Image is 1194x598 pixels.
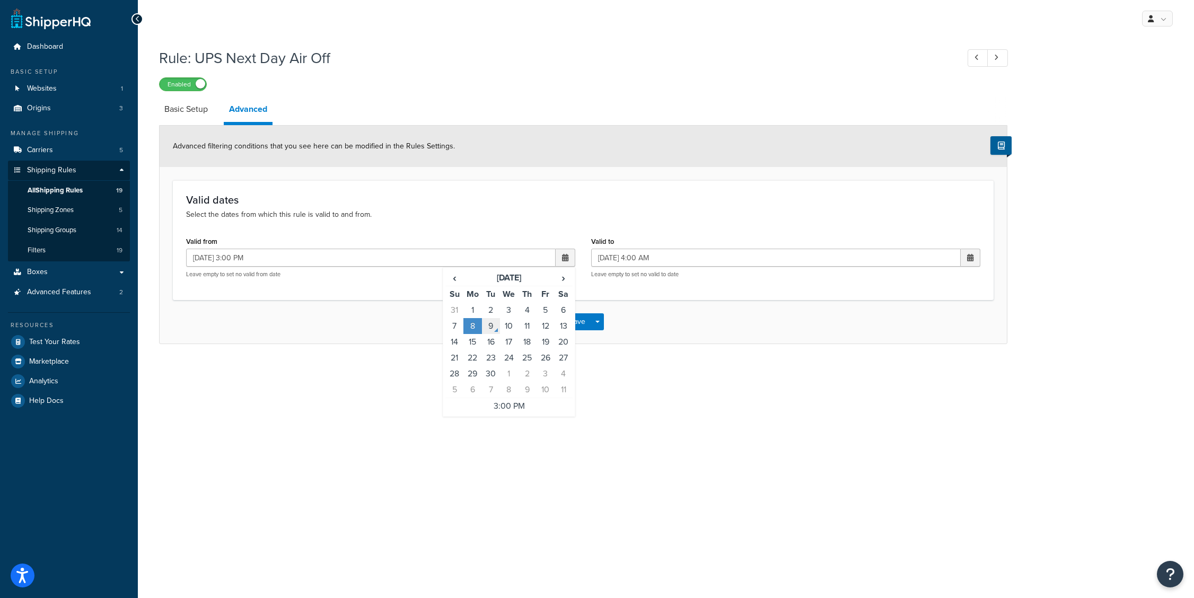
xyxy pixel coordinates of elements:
[555,318,573,334] td: 13
[518,302,536,318] td: 4
[536,334,554,350] td: 19
[500,302,518,318] td: 3
[119,146,123,155] span: 5
[8,321,130,330] div: Resources
[8,99,130,118] a: Origins3
[482,318,500,334] td: 9
[8,352,130,371] a: Marketplace
[987,49,1008,67] a: Next Record
[591,270,980,278] p: Leave empty to set no valid to date
[500,334,518,350] td: 17
[8,200,130,220] a: Shipping Zones5
[8,391,130,410] a: Help Docs
[8,99,130,118] li: Origins
[8,372,130,391] a: Analytics
[186,194,980,206] h3: Valid dates
[27,288,91,297] span: Advanced Features
[555,302,573,318] td: 6
[968,49,988,67] a: Previous Record
[8,241,130,260] li: Filters
[518,366,536,382] td: 2
[445,318,463,334] td: 7
[173,140,455,152] span: Advanced filtering conditions that you see here can be modified in the Rules Settings.
[8,332,130,351] a: Test Your Rates
[482,334,500,350] td: 16
[1157,561,1183,587] button: Open Resource Center
[482,382,500,398] td: 7
[536,366,554,382] td: 3
[27,104,51,113] span: Origins
[8,161,130,261] li: Shipping Rules
[555,334,573,350] td: 20
[27,84,57,93] span: Websites
[463,334,481,350] td: 15
[563,313,592,330] button: Save
[8,283,130,302] li: Advanced Features
[116,186,122,195] span: 19
[117,246,122,255] span: 19
[500,286,518,303] th: We
[8,161,130,180] a: Shipping Rules
[463,350,481,366] td: 22
[463,302,481,318] td: 1
[27,166,76,175] span: Shipping Rules
[500,382,518,398] td: 8
[518,286,536,303] th: Th
[27,42,63,51] span: Dashboard
[8,221,130,240] li: Shipping Groups
[121,84,123,93] span: 1
[591,238,614,245] label: Valid to
[28,186,83,195] span: All Shipping Rules
[8,79,130,99] li: Websites
[8,283,130,302] a: Advanced Features2
[445,350,463,366] td: 21
[482,286,500,303] th: Tu
[463,286,481,303] th: Mo
[8,129,130,138] div: Manage Shipping
[445,398,573,415] td: 3:00 PM
[8,67,130,76] div: Basic Setup
[29,377,58,386] span: Analytics
[555,366,573,382] td: 4
[119,288,123,297] span: 2
[119,206,122,215] span: 5
[224,96,273,125] a: Advanced
[8,200,130,220] li: Shipping Zones
[536,318,554,334] td: 12
[518,334,536,350] td: 18
[500,366,518,382] td: 1
[29,357,69,366] span: Marketplace
[186,238,217,245] label: Valid from
[555,286,573,303] th: Sa
[536,286,554,303] th: Fr
[8,221,130,240] a: Shipping Groups14
[463,366,481,382] td: 29
[8,79,130,99] a: Websites1
[463,382,481,398] td: 6
[8,181,130,200] a: AllShipping Rules19
[29,397,64,406] span: Help Docs
[500,350,518,366] td: 24
[159,96,213,122] a: Basic Setup
[445,302,463,318] td: 31
[518,382,536,398] td: 9
[445,366,463,382] td: 28
[482,302,500,318] td: 2
[29,338,80,347] span: Test Your Rates
[536,350,554,366] td: 26
[500,318,518,334] td: 10
[159,48,948,68] h1: Rule: UPS Next Day Air Off
[482,350,500,366] td: 23
[8,262,130,282] a: Boxes
[445,286,463,303] th: Su
[186,270,575,278] p: Leave empty to set no valid from date
[27,146,53,155] span: Carriers
[445,382,463,398] td: 5
[8,37,130,57] a: Dashboard
[27,268,48,277] span: Boxes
